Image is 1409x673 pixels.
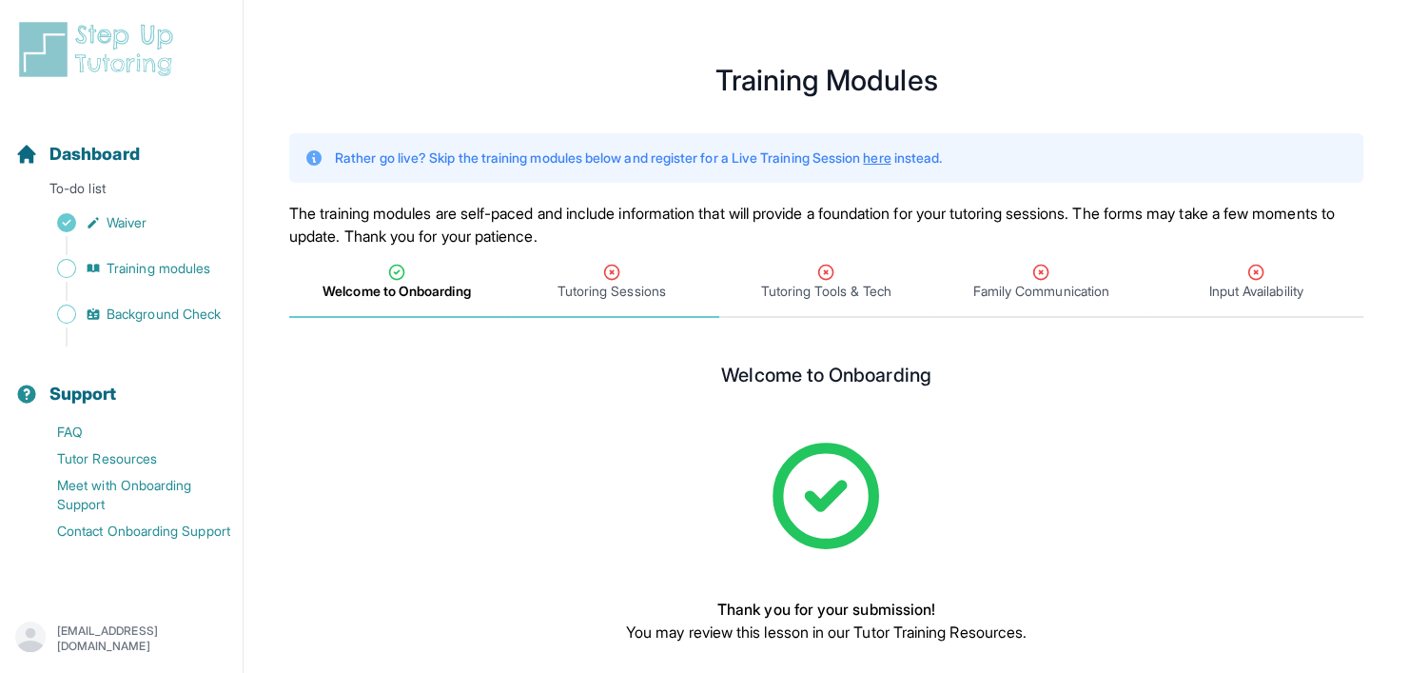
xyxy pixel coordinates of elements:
[49,141,140,168] span: Dashboard
[289,202,1363,247] p: The training modules are self-paced and include information that will provide a foundation for yo...
[15,141,140,168] a: Dashboard
[8,110,235,175] button: Dashboard
[323,282,470,301] span: Welcome to Onboarding
[626,598,1027,621] p: Thank you for your submission!
[863,149,890,166] a: here
[289,247,1363,318] nav: Tabs
[626,621,1027,643] p: You may review this lesson in our Tutor Training Resources.
[15,19,185,80] img: logo
[8,350,235,415] button: Support
[289,69,1363,91] h1: Training Modules
[15,518,243,544] a: Contact Onboarding Support
[15,472,243,518] a: Meet with Onboarding Support
[15,445,243,472] a: Tutor Resources
[107,305,221,324] span: Background Check
[107,259,210,278] span: Training modules
[8,179,235,206] p: To-do list
[15,301,243,327] a: Background Check
[49,381,117,407] span: Support
[15,209,243,236] a: Waiver
[335,148,942,168] p: Rather go live? Skip the training modules below and register for a Live Training Session instead.
[15,255,243,282] a: Training modules
[1208,282,1302,301] span: Input Availability
[15,419,243,445] a: FAQ
[558,282,666,301] span: Tutoring Sessions
[15,622,227,656] button: [EMAIL_ADDRESS][DOMAIN_NAME]
[107,213,147,232] span: Waiver
[57,624,227,654] p: [EMAIL_ADDRESS][DOMAIN_NAME]
[721,364,930,394] h2: Welcome to Onboarding
[973,282,1109,301] span: Family Communication
[761,282,891,301] span: Tutoring Tools & Tech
